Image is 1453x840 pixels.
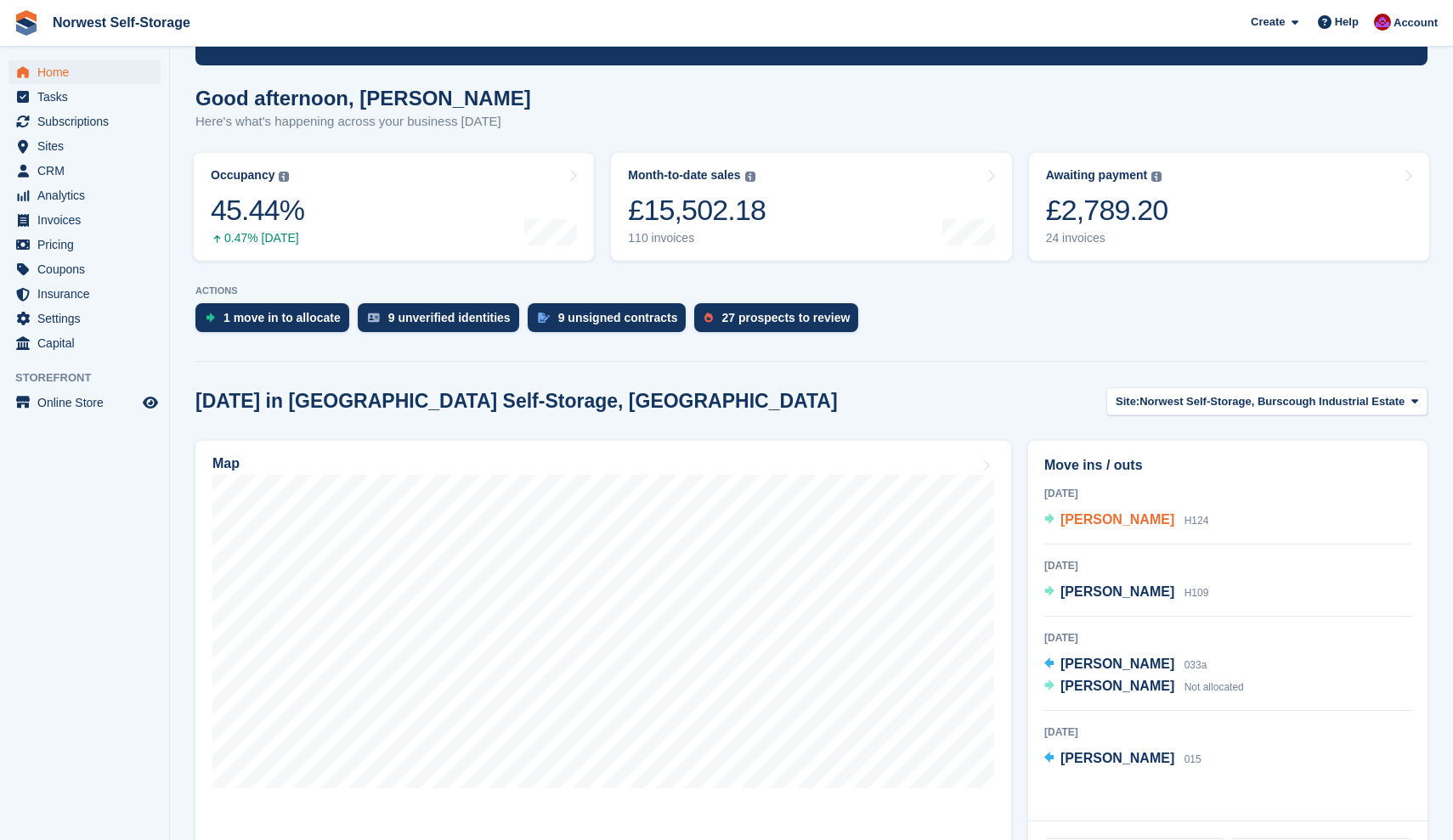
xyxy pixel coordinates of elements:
[8,85,161,109] a: menu
[538,313,550,323] img: contract_signature_icon-13c848040528278c33f63329250d36e43548de30e8caae1d1a13099fd9432cc5.svg
[1044,582,1208,604] a: [PERSON_NAME] H109
[37,60,139,84] span: Home
[1335,14,1359,31] span: Help
[1046,231,1168,245] div: 24 invoices
[704,313,713,323] img: prospect-51fa495bee0391a8d652442698ab0144808aea92771e9ea1ae160a38d050c398.svg
[8,110,161,133] a: menu
[8,307,161,330] a: menu
[1044,654,1207,676] a: [PERSON_NAME] 033a
[721,311,850,324] div: 27 prospects to review
[195,390,838,413] h2: [DATE] in [GEOGRAPHIC_DATA] Self-Storage, [GEOGRAPHIC_DATA]
[1184,659,1207,671] span: 033a
[8,208,161,232] a: menu
[195,285,1428,296] p: ACTIONS
[1060,679,1174,693] span: [PERSON_NAME]
[1060,751,1174,765] span: [PERSON_NAME]
[8,60,161,84] a: menu
[628,193,766,228] div: £15,502.18
[37,159,139,183] span: CRM
[140,392,161,413] a: Preview store
[279,172,289,182] img: icon-info-grey-7440780725fd019a000dd9b08b2336e03edf1995a4989e88bcd33f0948082b44.svg
[195,303,358,341] a: 1 move in to allocate
[37,85,139,109] span: Tasks
[8,391,161,414] a: menu
[628,168,740,183] div: Month-to-date sales
[1044,630,1411,646] div: [DATE]
[1394,14,1438,31] span: Account
[628,231,766,245] div: 110 invoices
[14,10,39,36] img: stora-icon-8386f47178a22dfd0bd8f6a31ec36ba5ce8667c1dd55bd0f319d3a0aa187defe.svg
[194,153,594,261] a: Occupancy 45.44% 0.47% [DATE]
[388,311,511,324] div: 9 unverified identities
[8,282,161,306] a: menu
[223,311,341,324] div: 1 move in to allocate
[1044,510,1208,532] a: [PERSON_NAME] H124
[1029,153,1429,261] a: Awaiting payment £2,789.20 24 invoices
[558,311,678,324] div: 9 unsigned contracts
[8,159,161,183] a: menu
[8,233,161,257] a: menu
[1251,14,1285,31] span: Create
[1046,193,1168,228] div: £2,789.20
[1044,558,1411,573] div: [DATE]
[1151,172,1162,182] img: icon-info-grey-7440780725fd019a000dd9b08b2336e03edf1995a4989e88bcd33f0948082b44.svg
[206,313,215,323] img: move_ins_to_allocate_icon-fdf77a2bb77ea45bf5b3d319d69a93e2d87916cf1d5bf7949dd705db3b84f3ca.svg
[1044,748,1201,770] a: [PERSON_NAME] 015
[211,231,304,245] div: 0.47% [DATE]
[8,134,161,158] a: menu
[1184,515,1209,527] span: H124
[1060,657,1174,671] span: [PERSON_NAME]
[1139,393,1405,410] span: Norwest Self-Storage, Burscough Industrial Estate
[1374,14,1391,31] img: Daniel Grensinger
[1046,168,1148,183] div: Awaiting payment
[37,257,139,281] span: Coupons
[37,391,139,414] span: Online Store
[37,331,139,355] span: Capital
[368,313,380,323] img: verify_identity-adf6edd0f0f0b5bbfe63781bf79b02c33cf7c696d77639b501bdc392416b5a36.svg
[8,183,161,207] a: menu
[1060,512,1174,527] span: [PERSON_NAME]
[611,153,1011,261] a: Month-to-date sales £15,502.18 110 invoices
[195,87,531,110] h1: Good afternoon, [PERSON_NAME]
[1060,584,1174,599] span: [PERSON_NAME]
[37,134,139,158] span: Sites
[46,8,197,37] a: Norwest Self-Storage
[37,110,139,133] span: Subscriptions
[37,183,139,207] span: Analytics
[694,303,867,341] a: 27 prospects to review
[1184,681,1244,693] span: Not allocated
[1044,676,1244,698] a: [PERSON_NAME] Not allocated
[1184,587,1209,599] span: H109
[745,172,755,182] img: icon-info-grey-7440780725fd019a000dd9b08b2336e03edf1995a4989e88bcd33f0948082b44.svg
[195,112,531,132] p: Here's what's happening across your business [DATE]
[1116,393,1139,410] span: Site:
[1044,724,1411,740] div: [DATE]
[8,331,161,355] a: menu
[1044,486,1411,501] div: [DATE]
[37,208,139,232] span: Invoices
[528,303,695,341] a: 9 unsigned contracts
[358,303,528,341] a: 9 unverified identities
[37,233,139,257] span: Pricing
[37,282,139,306] span: Insurance
[211,168,274,183] div: Occupancy
[8,257,161,281] a: menu
[37,307,139,330] span: Settings
[211,193,304,228] div: 45.44%
[15,369,169,386] span: Storefront
[1184,753,1201,765] span: 015
[1044,455,1411,476] h2: Move ins / outs
[1106,387,1428,415] button: Site: Norwest Self-Storage, Burscough Industrial Estate
[212,456,240,471] h2: Map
